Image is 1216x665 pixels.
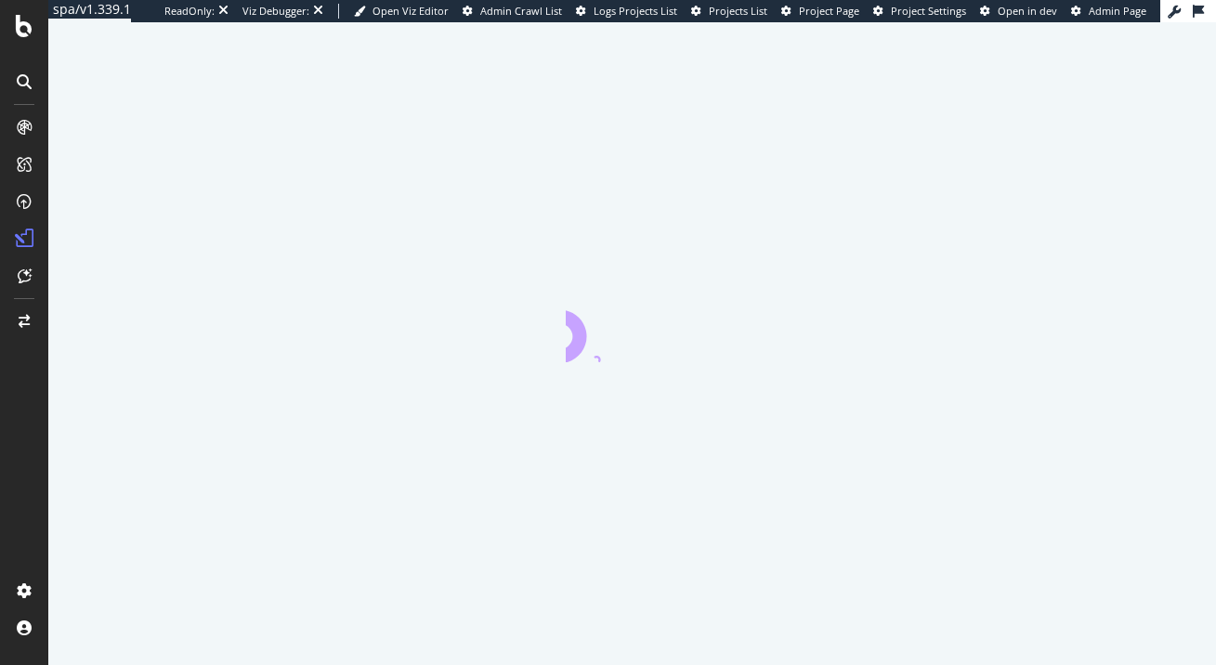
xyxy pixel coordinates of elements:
[998,4,1057,18] span: Open in dev
[480,4,562,18] span: Admin Crawl List
[576,4,677,19] a: Logs Projects List
[594,4,677,18] span: Logs Projects List
[781,4,859,19] a: Project Page
[566,295,700,362] div: animation
[1089,4,1146,18] span: Admin Page
[463,4,562,19] a: Admin Crawl List
[799,4,859,18] span: Project Page
[164,4,215,19] div: ReadOnly:
[691,4,767,19] a: Projects List
[873,4,966,19] a: Project Settings
[1071,4,1146,19] a: Admin Page
[242,4,309,19] div: Viz Debugger:
[354,4,449,19] a: Open Viz Editor
[891,4,966,18] span: Project Settings
[709,4,767,18] span: Projects List
[980,4,1057,19] a: Open in dev
[373,4,449,18] span: Open Viz Editor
